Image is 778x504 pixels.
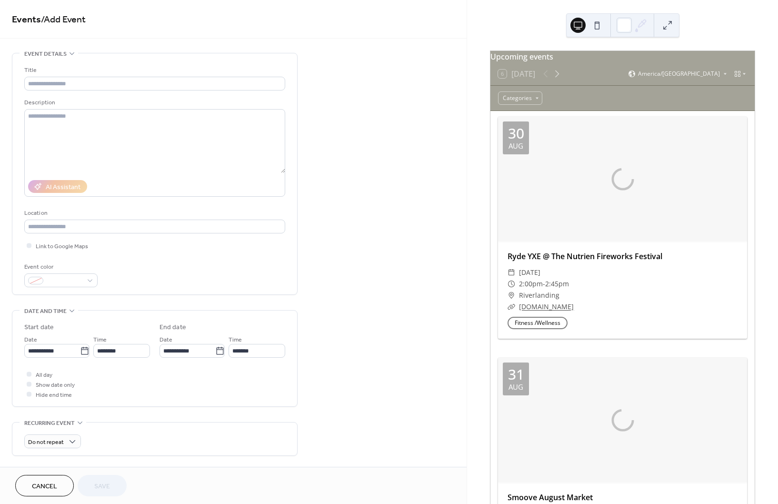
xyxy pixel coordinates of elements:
[15,475,74,496] button: Cancel
[638,71,720,77] span: America/[GEOGRAPHIC_DATA]
[24,335,37,345] span: Date
[24,208,283,218] div: Location
[24,49,67,59] span: Event details
[508,301,515,312] div: ​
[24,306,67,316] span: Date and time
[41,10,86,29] span: / Add Event
[12,10,41,29] a: Events
[508,367,524,382] div: 31
[519,290,559,301] span: Riverlanding
[24,65,283,75] div: Title
[519,267,540,278] span: [DATE]
[543,278,545,290] span: -
[509,383,523,391] div: Aug
[24,262,96,272] div: Event color
[36,390,72,400] span: Hide end time
[508,126,524,141] div: 30
[508,251,662,262] a: Ryde YXE @ The Nutrien Fireworks Festival
[545,278,569,290] span: 2:45pm
[519,302,574,311] a: [DOMAIN_NAME]
[24,418,75,428] span: Recurring event
[24,323,54,333] div: Start date
[509,142,523,150] div: Aug
[24,98,283,108] div: Description
[28,437,64,448] span: Do not repeat
[508,278,515,290] div: ​
[160,323,186,333] div: End date
[36,242,88,252] span: Link to Google Maps
[508,267,515,278] div: ​
[160,335,172,345] span: Date
[93,335,107,345] span: Time
[490,51,755,62] div: Upcoming events
[36,380,75,390] span: Show date only
[508,492,593,503] a: Smoove August Market
[32,482,57,492] span: Cancel
[519,278,543,290] span: 2:00pm
[229,335,242,345] span: Time
[508,290,515,301] div: ​
[36,370,52,380] span: All day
